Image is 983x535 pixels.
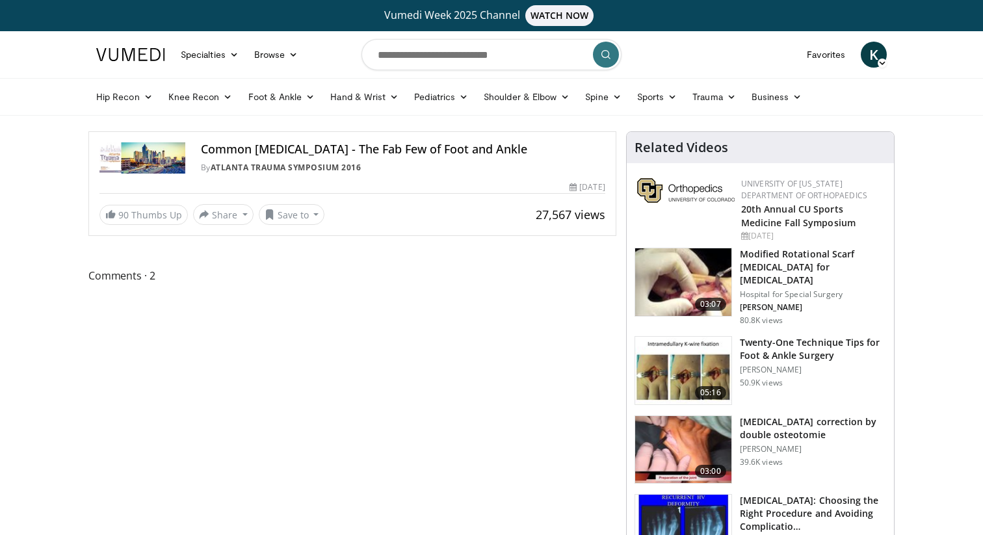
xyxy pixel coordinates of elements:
[635,416,731,484] img: 294729_0000_1.png.150x105_q85_crop-smart_upscale.jpg
[740,289,886,300] p: Hospital for Special Surgery
[635,140,728,155] h4: Related Videos
[173,42,246,68] a: Specialties
[635,336,886,405] a: 05:16 Twenty-One Technique Tips for Foot & Ankle Surgery [PERSON_NAME] 50.9K views
[740,248,886,287] h3: Modified Rotational Scarf [MEDICAL_DATA] for [MEDICAL_DATA]
[740,444,886,454] p: [PERSON_NAME]
[695,386,726,399] span: 05:16
[744,84,810,110] a: Business
[201,162,605,174] div: By
[741,178,867,201] a: University of [US_STATE] Department of Orthopaedics
[629,84,685,110] a: Sports
[406,84,476,110] a: Pediatrics
[241,84,323,110] a: Foot & Ankle
[246,42,306,68] a: Browse
[741,203,856,229] a: 20th Annual CU Sports Medicine Fall Symposium
[635,337,731,404] img: 6702e58c-22b3-47ce-9497-b1c0ae175c4c.150x105_q85_crop-smart_upscale.jpg
[740,302,886,313] p: [PERSON_NAME]
[193,204,254,225] button: Share
[211,162,361,173] a: Atlanta Trauma Symposium 2016
[118,209,129,221] span: 90
[861,42,887,68] a: K
[361,39,622,70] input: Search topics, interventions
[577,84,629,110] a: Spine
[536,207,605,222] span: 27,567 views
[685,84,744,110] a: Trauma
[635,415,886,484] a: 03:00 [MEDICAL_DATA] correction by double osteotomie [PERSON_NAME] 39.6K views
[695,298,726,311] span: 03:07
[88,84,161,110] a: Hip Recon
[741,230,884,242] div: [DATE]
[201,142,605,157] h4: Common [MEDICAL_DATA] - The Fab Few of Foot and Ankle
[740,378,783,388] p: 50.9K views
[740,494,886,533] h3: [MEDICAL_DATA]: Choosing the Right Procedure and Avoiding Complicatio…
[98,5,885,26] a: Vumedi Week 2025 ChannelWATCH NOW
[740,365,886,375] p: [PERSON_NAME]
[99,142,185,174] img: Atlanta Trauma Symposium 2016
[525,5,594,26] span: WATCH NOW
[740,315,783,326] p: 80.8K views
[88,267,616,284] span: Comments 2
[695,465,726,478] span: 03:00
[635,248,731,316] img: Scarf_Osteotomy_100005158_3.jpg.150x105_q85_crop-smart_upscale.jpg
[635,248,886,326] a: 03:07 Modified Rotational Scarf [MEDICAL_DATA] for [MEDICAL_DATA] Hospital for Special Surgery [P...
[799,42,853,68] a: Favorites
[259,204,325,225] button: Save to
[637,178,735,203] img: 355603a8-37da-49b6-856f-e00d7e9307d3.png.150x105_q85_autocrop_double_scale_upscale_version-0.2.png
[161,84,241,110] a: Knee Recon
[570,181,605,193] div: [DATE]
[322,84,406,110] a: Hand & Wrist
[96,48,165,61] img: VuMedi Logo
[476,84,577,110] a: Shoulder & Elbow
[740,336,886,362] h3: Twenty-One Technique Tips for Foot & Ankle Surgery
[740,415,886,441] h3: [MEDICAL_DATA] correction by double osteotomie
[740,457,783,467] p: 39.6K views
[99,205,188,225] a: 90 Thumbs Up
